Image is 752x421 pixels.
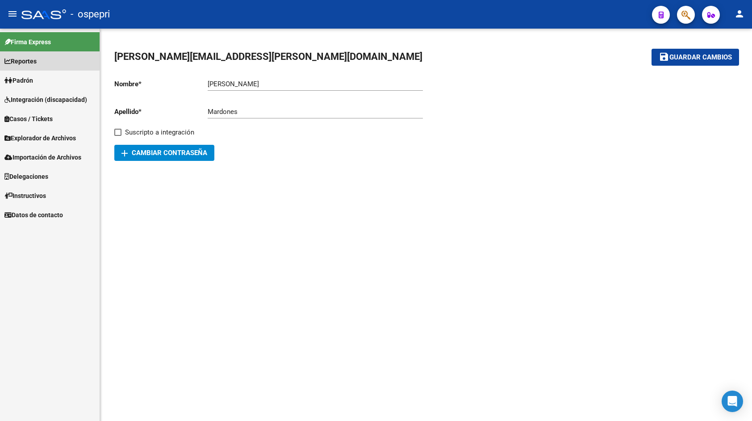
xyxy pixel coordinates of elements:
[4,114,53,124] span: Casos / Tickets
[4,76,33,85] span: Padrón
[722,391,743,412] div: Open Intercom Messenger
[4,56,37,66] span: Reportes
[125,127,194,138] span: Suscripto a integración
[114,107,208,117] p: Apellido
[652,49,739,65] button: Guardar cambios
[119,148,130,159] mat-icon: add
[4,210,63,220] span: Datos de contacto
[7,8,18,19] mat-icon: menu
[4,37,51,47] span: Firma Express
[114,79,208,89] p: Nombre
[4,133,76,143] span: Explorador de Archivos
[734,8,745,19] mat-icon: person
[114,51,422,62] span: [PERSON_NAME][EMAIL_ADDRESS][PERSON_NAME][DOMAIN_NAME]
[4,172,48,181] span: Delegaciones
[659,51,669,62] mat-icon: save
[4,152,81,162] span: Importación de Archivos
[71,4,110,24] span: - ospepri
[669,54,732,62] span: Guardar cambios
[114,145,214,161] button: Cambiar Contraseña
[121,149,207,157] span: Cambiar Contraseña
[4,95,87,105] span: Integración (discapacidad)
[4,191,46,201] span: Instructivos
